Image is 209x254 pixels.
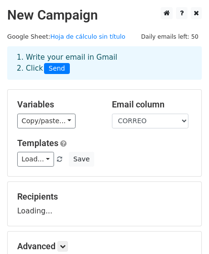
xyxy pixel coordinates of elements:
[112,99,192,110] h5: Email column
[138,32,202,42] span: Daily emails left: 50
[17,152,54,167] a: Load...
[69,152,94,167] button: Save
[17,241,192,252] h5: Advanced
[7,33,125,40] small: Google Sheet:
[17,191,192,216] div: Loading...
[7,7,202,23] h2: New Campaign
[138,33,202,40] a: Daily emails left: 50
[17,99,98,110] h5: Variables
[17,191,192,202] h5: Recipients
[44,63,70,74] span: Send
[50,33,125,40] a: Hoja de cálculo sin título
[17,138,58,148] a: Templates
[10,52,199,74] div: 1. Write your email in Gmail 2. Click
[17,114,76,128] a: Copy/paste...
